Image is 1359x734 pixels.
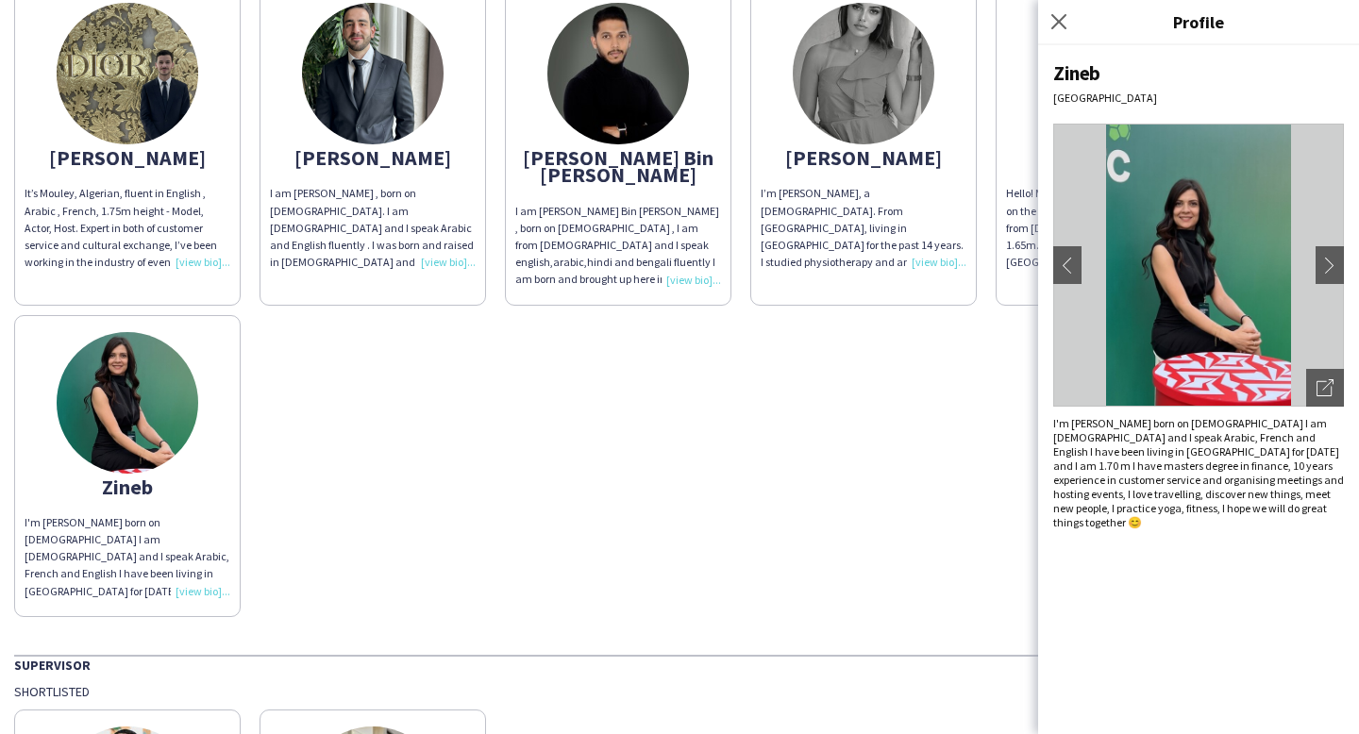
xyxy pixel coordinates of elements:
div: Zineb [1053,60,1344,86]
div: It’s Mouley, Algerian, fluent in English , Arabic , French, 1.75m height - Model, Actor, Host. Ex... [25,185,230,271]
div: Malak [1006,149,1212,166]
div: [GEOGRAPHIC_DATA] [1053,91,1344,105]
div: Open photos pop-in [1306,369,1344,407]
h3: Profile [1038,9,1359,34]
div: Supervisor [14,655,1345,674]
img: Crew avatar or photo [1053,124,1344,407]
div: I'm [PERSON_NAME] born on [DEMOGRAPHIC_DATA] I am [DEMOGRAPHIC_DATA] and I speak Arabic, French a... [1053,416,1344,529]
img: thumb-67755c6606872.jpeg [547,3,689,144]
img: thumb-8fa862a2-4ba6-4d8c-b812-4ab7bb08ac6d.jpg [57,332,198,474]
div: [PERSON_NAME] [270,149,476,166]
div: I'm [PERSON_NAME] born on [DEMOGRAPHIC_DATA] I am [DEMOGRAPHIC_DATA] and I speak Arabic, French a... [25,514,230,600]
div: I’m [PERSON_NAME], a [DEMOGRAPHIC_DATA]. From [GEOGRAPHIC_DATA], living in [GEOGRAPHIC_DATA] for ... [761,185,966,271]
div: I am [PERSON_NAME] Bin [PERSON_NAME] , born on [DEMOGRAPHIC_DATA] , I am from [DEMOGRAPHIC_DATA] ... [515,203,721,289]
img: thumb-6470954d7bde5.jpeg [793,3,934,144]
div: I am [PERSON_NAME] , born on [DEMOGRAPHIC_DATA]. I am [DEMOGRAPHIC_DATA] and I speak Arabic and E... [270,185,476,271]
img: thumb-3bc32bde-0ba8-4097-96f1-7d0f89158eae.jpg [57,3,198,144]
div: [PERSON_NAME] Bin [PERSON_NAME] [515,149,721,183]
div: [PERSON_NAME] [25,149,230,166]
img: thumb-522eba01-378c-4e29-824e-2a9222cc89e5.jpg [302,3,444,144]
div: Zineb [25,478,230,495]
div: [PERSON_NAME] [761,149,966,166]
div: Hello! My name is [PERSON_NAME], born on the [DEMOGRAPHIC_DATA] and I’m from [DEMOGRAPHIC_DATA]. ... [1006,185,1212,271]
div: Shortlisted [14,683,1345,700]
